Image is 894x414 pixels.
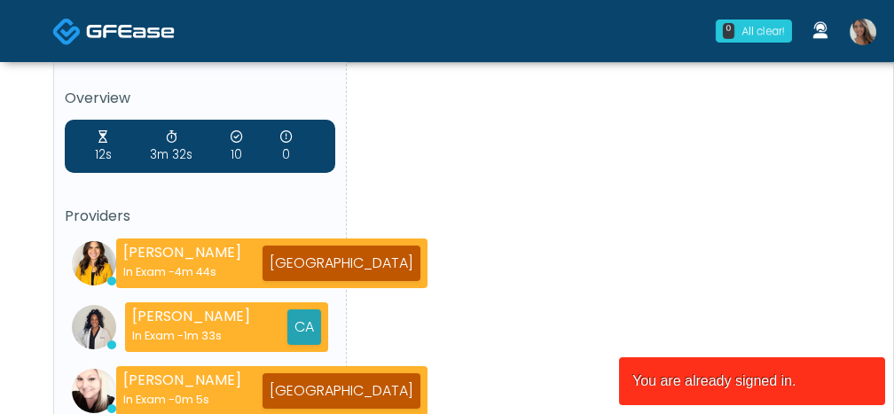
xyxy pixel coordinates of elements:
h5: Providers [65,208,335,224]
div: In Exam - [123,391,241,408]
div: CA [287,309,321,345]
strong: [PERSON_NAME] [132,306,250,326]
div: Average Wait Time [95,129,112,164]
strong: [PERSON_NAME] [123,370,241,390]
div: Exams Completed [231,129,242,164]
span: 1m 33s [184,328,222,343]
img: Cynthia Petersen [72,369,116,413]
img: Samantha Ly [850,19,876,45]
strong: [PERSON_NAME] [123,242,241,262]
span: 4m 44s [175,264,216,279]
div: In Exam - [132,327,250,344]
img: Erika Felder [72,241,116,285]
div: All clear! [741,23,785,39]
div: [GEOGRAPHIC_DATA] [263,373,420,409]
article: You are already signed in. [619,357,885,405]
img: Rachael Hunt [72,305,116,349]
a: Docovia [52,2,175,59]
div: 0 [723,23,734,39]
img: Docovia [52,17,82,46]
a: 0 All clear! [705,12,803,50]
span: 0m 5s [175,392,209,407]
div: In Exam - [123,263,241,280]
div: Extended Exams [280,129,292,164]
div: Average Review Time [150,129,192,164]
h5: Overview [65,90,335,106]
img: Docovia [86,22,175,40]
div: [GEOGRAPHIC_DATA] [263,246,420,281]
